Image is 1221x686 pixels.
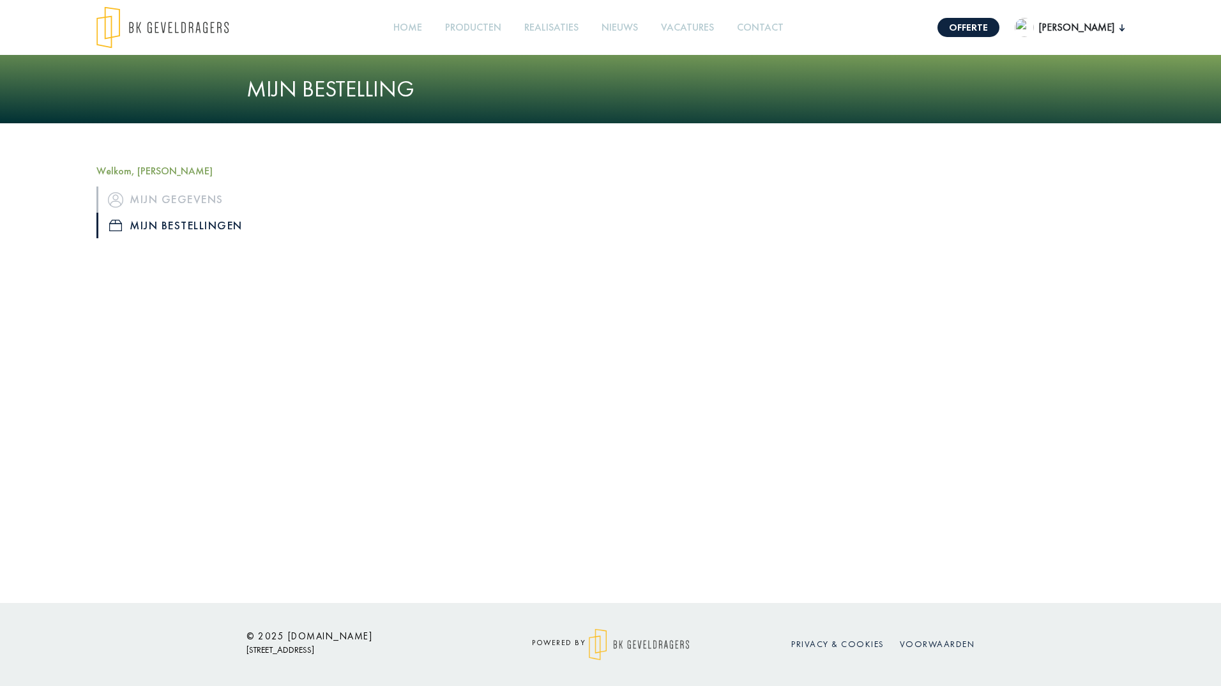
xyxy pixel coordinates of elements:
[388,13,427,42] a: Home
[589,629,689,660] img: logo
[791,638,884,650] a: Privacy & cookies
[109,220,122,231] img: icon
[1015,18,1125,37] button: [PERSON_NAME]
[900,638,975,650] a: Voorwaarden
[246,75,975,103] h1: Mijn bestelling
[96,165,339,177] h5: Welkom, [PERSON_NAME]
[496,629,725,660] div: powered by
[656,13,719,42] a: Vacatures
[96,6,229,49] img: logo
[96,213,339,238] a: iconMijn bestellingen
[108,192,123,208] img: icon
[440,13,506,42] a: Producten
[519,13,584,42] a: Realisaties
[246,642,476,658] p: [STREET_ADDRESS]
[596,13,643,42] a: Nieuws
[732,13,789,42] a: Contact
[246,630,476,642] h6: © 2025 [DOMAIN_NAME]
[96,187,339,212] a: iconMijn gegevens
[937,18,999,37] a: Offerte
[1034,20,1119,35] span: [PERSON_NAME]
[1015,18,1034,37] img: undefined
